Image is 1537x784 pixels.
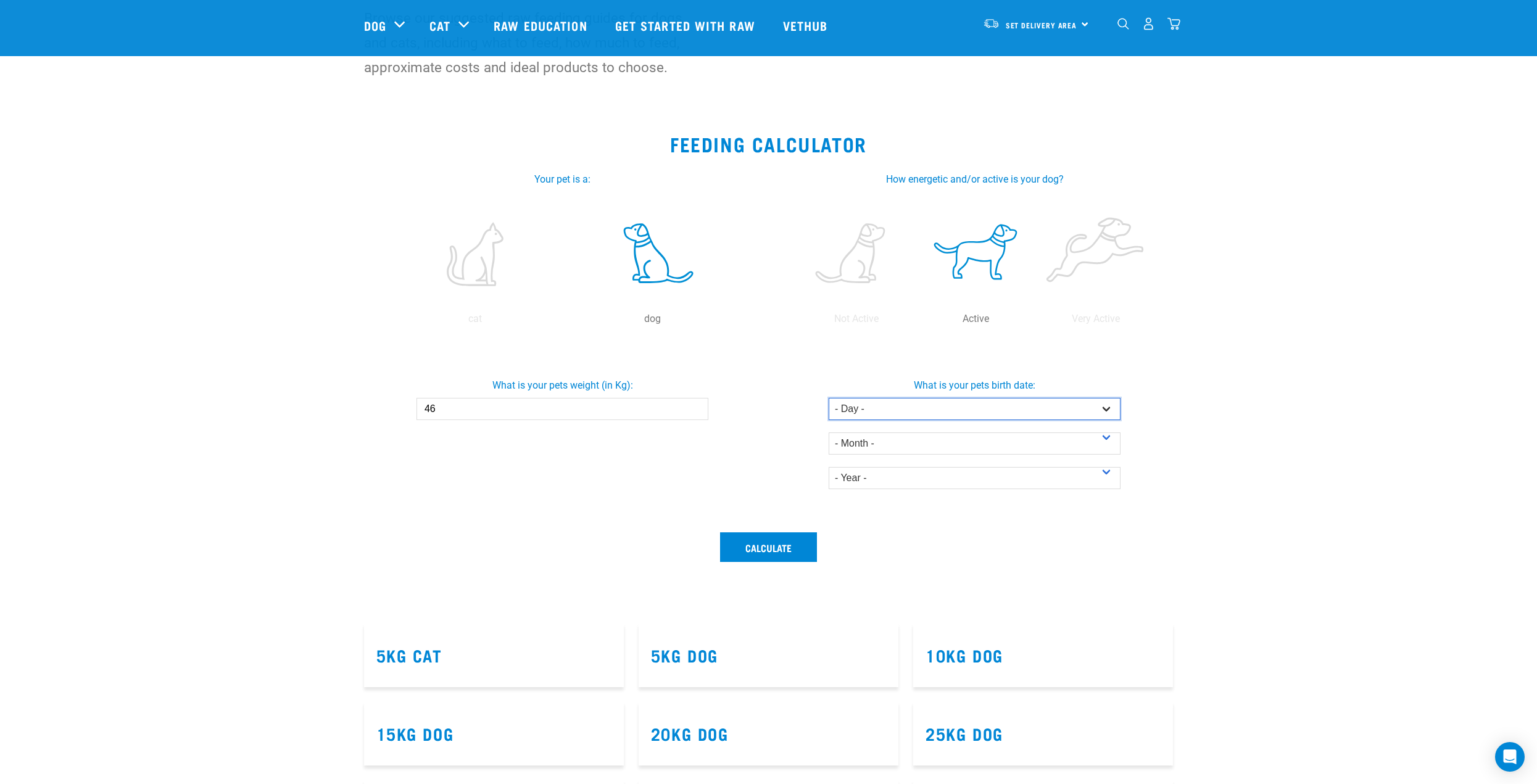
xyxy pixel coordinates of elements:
p: dog [566,312,739,326]
p: Not Active [799,312,914,326]
a: 5kg Cat [376,650,442,659]
img: van-moving.png [983,18,1000,29]
span: Set Delivery Area [1006,23,1077,27]
a: 10kg Dog [926,650,1003,659]
a: Raw Education [481,1,602,50]
a: 5kg Dog [651,650,718,659]
a: Vethub [771,1,843,50]
p: Active [919,312,1034,326]
label: Your pet is a: [371,172,754,187]
a: 20kg Dog [651,728,729,738]
label: What is your pets birth date: [766,378,1183,393]
a: Cat [429,16,450,35]
a: 15kg Dog [376,728,454,738]
img: user.png [1142,17,1155,30]
div: Open Intercom Messenger [1495,742,1525,772]
h2: Feeding Calculator [136,133,1402,155]
a: 25kg Dog [926,728,1003,738]
img: home-icon-1@2x.png [1117,18,1129,30]
label: What is your pets weight (in Kg): [354,378,771,393]
p: cat [389,312,561,326]
button: Calculate [720,532,817,562]
label: How energetic and/or active is your dog? [784,172,1166,187]
a: Dog [364,16,386,35]
p: Very Active [1038,312,1153,326]
img: home-icon@2x.png [1167,17,1180,30]
a: Get started with Raw [603,1,771,50]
